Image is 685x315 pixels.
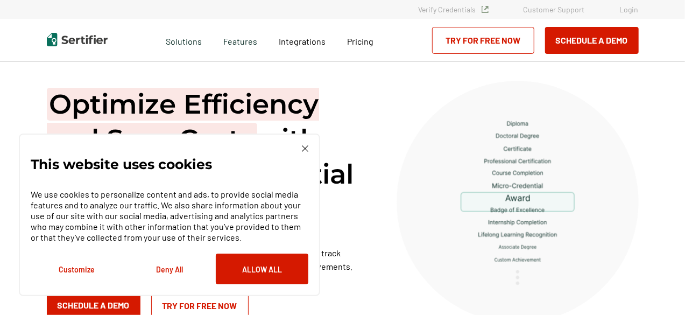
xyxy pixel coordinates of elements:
a: Pricing [347,33,373,47]
h1: with Automated Credential Management [47,87,370,227]
img: Sertifier | Digital Credentialing Platform [47,33,108,46]
span: Optimize Efficiency and Save Costs [47,88,319,156]
span: Solutions [166,33,202,47]
a: Verify Credentials [419,5,489,14]
a: Customer Support [524,5,585,14]
p: We use cookies to personalize content and ads, to provide social media features and to analyze ou... [31,189,308,243]
a: Integrations [279,33,326,47]
button: Schedule a Demo [545,27,639,54]
button: Customize [31,254,123,284]
span: Integrations [279,36,326,46]
a: Login [620,5,639,14]
button: Deny All [123,254,216,284]
img: Verified [482,6,489,13]
p: This website uses cookies [31,159,212,170]
span: Features [223,33,257,47]
button: Allow All [216,254,308,284]
span: Pricing [347,36,373,46]
g: Associate Degree [499,245,536,249]
a: Try for Free Now [432,27,534,54]
img: Cookie Popup Close [302,145,308,152]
